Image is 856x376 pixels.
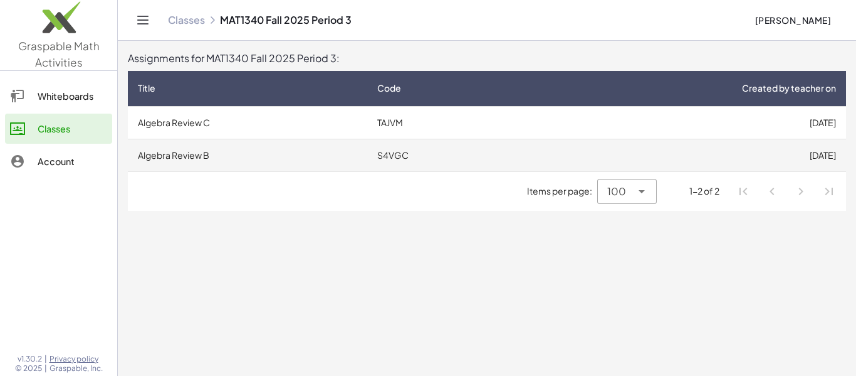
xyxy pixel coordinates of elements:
[377,82,401,95] span: Code
[128,106,367,139] td: Algebra Review C
[742,82,836,95] span: Created by teacher on
[50,354,103,364] a: Privacy policy
[38,154,107,169] div: Account
[128,51,846,66] div: Assignments for MAT1340 Fall 2025 Period 3:
[515,106,846,139] td: [DATE]
[133,10,153,30] button: Toggle navigation
[38,121,107,136] div: Classes
[18,354,42,364] span: v1.30.2
[515,139,846,171] td: [DATE]
[367,106,515,139] td: TAJVM
[128,139,367,171] td: Algebra Review B
[367,139,515,171] td: S4VGC
[729,177,843,206] nav: Pagination Navigation
[38,89,107,104] div: Whiteboards
[744,9,841,31] button: [PERSON_NAME]
[607,184,626,199] span: 100
[527,185,597,198] span: Items per page:
[44,363,47,373] span: |
[138,82,155,95] span: Title
[44,354,47,364] span: |
[754,14,831,26] span: [PERSON_NAME]
[689,185,719,198] div: 1-2 of 2
[18,39,100,69] span: Graspable Math Activities
[5,146,112,176] a: Account
[15,363,42,373] span: © 2025
[5,114,112,144] a: Classes
[5,81,112,111] a: Whiteboards
[50,363,103,373] span: Graspable, Inc.
[168,14,205,26] a: Classes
